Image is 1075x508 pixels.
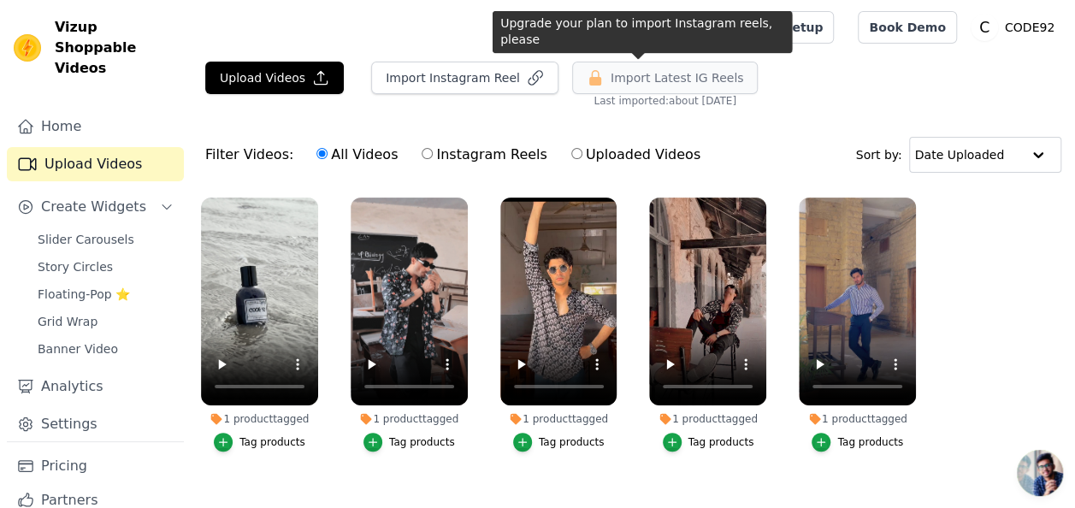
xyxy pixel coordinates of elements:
[1017,450,1063,496] a: Open chat
[421,144,547,166] label: Instagram Reels
[205,62,344,94] button: Upload Videos
[38,231,134,248] span: Slider Carousels
[7,147,184,181] a: Upload Videos
[837,435,903,449] div: Tag products
[812,433,903,452] button: Tag products
[14,34,41,62] img: Vizup
[799,412,916,426] div: 1 product tagged
[7,449,184,483] a: Pricing
[38,286,130,303] span: Floating-Pop ⭐
[998,12,1061,43] p: CODE92
[27,310,184,334] a: Grid Wrap
[856,137,1062,173] div: Sort by:
[316,144,399,166] label: All Videos
[27,255,184,279] a: Story Circles
[737,11,834,44] a: Help Setup
[351,412,468,426] div: 1 product tagged
[513,433,605,452] button: Tag products
[38,340,118,357] span: Banner Video
[594,94,736,108] span: Last imported: about [DATE]
[7,369,184,404] a: Analytics
[389,435,455,449] div: Tag products
[649,412,766,426] div: 1 product tagged
[27,282,184,306] a: Floating-Pop ⭐
[572,62,759,94] button: Import Latest IG Reels
[7,109,184,144] a: Home
[571,148,582,159] input: Uploaded Videos
[500,412,617,426] div: 1 product tagged
[316,148,328,159] input: All Videos
[38,258,113,275] span: Story Circles
[27,337,184,361] a: Banner Video
[205,135,710,174] div: Filter Videos:
[7,407,184,441] a: Settings
[663,433,754,452] button: Tag products
[971,12,1061,43] button: C CODE92
[239,435,305,449] div: Tag products
[363,433,455,452] button: Tag products
[422,148,433,159] input: Instagram Reels
[979,19,989,36] text: C
[38,313,97,330] span: Grid Wrap
[688,435,754,449] div: Tag products
[201,412,318,426] div: 1 product tagged
[55,17,177,79] span: Vizup Shoppable Videos
[41,197,146,217] span: Create Widgets
[570,144,701,166] label: Uploaded Videos
[858,11,956,44] a: Book Demo
[214,433,305,452] button: Tag products
[7,190,184,224] button: Create Widgets
[371,62,558,94] button: Import Instagram Reel
[611,69,744,86] span: Import Latest IG Reels
[27,227,184,251] a: Slider Carousels
[539,435,605,449] div: Tag products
